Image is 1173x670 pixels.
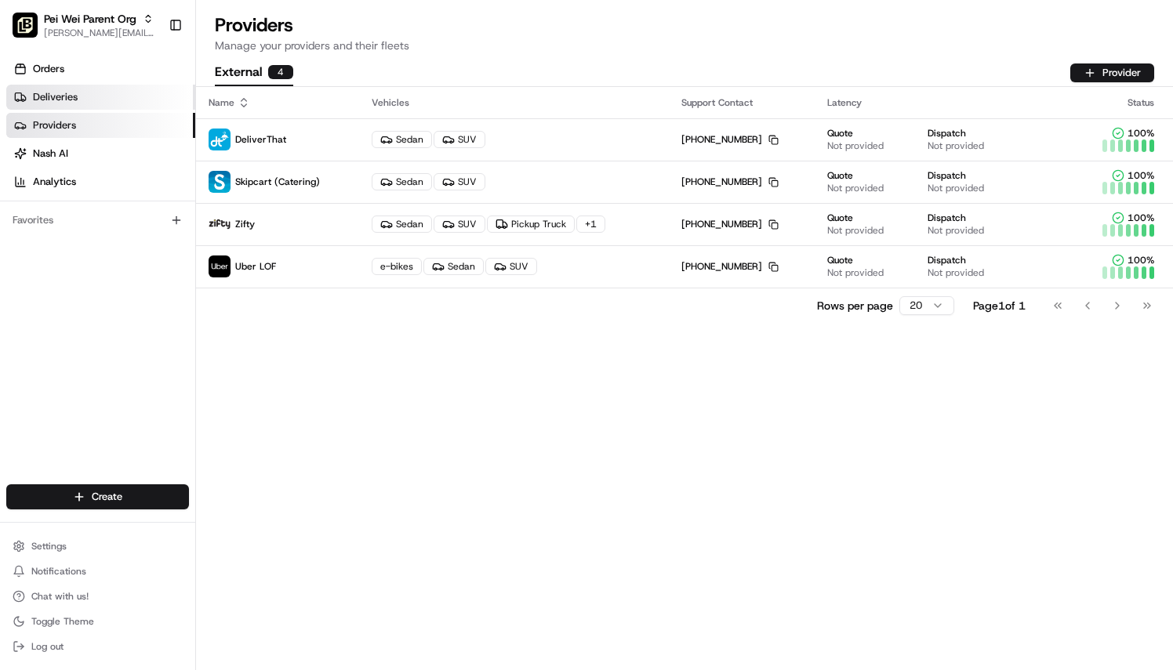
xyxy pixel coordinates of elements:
a: Analytics [6,169,195,194]
span: Dispatch [928,127,966,139]
div: Start new chat [53,149,257,165]
img: Pei Wei Parent Org [13,13,38,38]
div: Sedan [372,131,432,148]
div: SUV [434,131,485,148]
button: Create [6,484,189,509]
a: Providers [6,113,195,138]
div: Vehicles [372,96,656,109]
button: Start new chat [267,154,285,172]
span: Pylon [156,265,190,277]
p: Manage your providers and their fleets [215,38,1154,53]
span: Quote [827,169,853,182]
img: profile_deliverthat_partner.png [209,129,231,150]
span: Zifty [235,218,255,230]
a: Orders [6,56,195,81]
span: Dispatch [928,169,966,182]
div: Name [209,96,347,109]
div: We're available if you need us! [53,165,198,177]
span: Quote [827,254,853,266]
span: Not provided [928,182,984,194]
div: 💻 [133,228,145,241]
div: SUV [434,173,485,190]
span: Not provided [827,139,884,152]
span: Providers [33,118,76,132]
span: Settings [31,540,67,552]
div: Pickup Truck [487,215,575,233]
span: Dispatch [928,254,966,266]
span: Log out [31,640,64,653]
button: Notifications [6,560,189,582]
button: Pei Wei Parent OrgPei Wei Parent Org[PERSON_NAME][EMAIL_ADDRESS][PERSON_NAME][DOMAIN_NAME] [6,6,162,44]
button: [PERSON_NAME][EMAIL_ADDRESS][PERSON_NAME][DOMAIN_NAME] [44,27,156,39]
span: Quote [827,127,853,139]
div: Favorites [6,208,189,233]
span: Not provided [928,224,984,237]
a: Powered byPylon [111,264,190,277]
div: 📗 [16,228,28,241]
button: Toggle Theme [6,610,189,632]
button: Provider [1070,63,1154,82]
a: 💻API Documentation [126,220,258,248]
span: Dispatch [928,212,966,224]
button: Pei Wei Parent Org [44,11,136,27]
div: Sedan [423,258,484,275]
span: Analytics [33,175,76,189]
span: 100 % [1128,127,1154,139]
div: Sedan [372,215,432,233]
div: Sedan [372,173,432,190]
div: SUV [485,258,537,275]
div: [PHONE_NUMBER] [681,176,779,188]
div: [PHONE_NUMBER] [681,260,779,273]
a: Deliveries [6,85,195,110]
span: Notifications [31,565,86,578]
button: Settings [6,535,189,557]
span: Skipcart (Catering) [235,176,320,188]
img: 1736555255976-a54dd68f-1ca7-489b-9aae-adbdc363a1c4 [16,149,44,177]
h1: Providers [215,13,1154,38]
a: 📗Knowledge Base [9,220,126,248]
span: Not provided [827,224,884,237]
img: Nash [16,15,47,46]
span: Not provided [827,266,884,279]
div: SUV [434,215,485,233]
span: Not provided [928,139,984,152]
input: Clear [41,100,259,117]
span: 100 % [1128,212,1154,224]
div: 4 [268,65,293,79]
span: Deliveries [33,90,78,104]
div: Page 1 of 1 [973,298,1026,313]
button: External [215,60,293,86]
img: profile_skipcart_partner.png [209,171,231,193]
span: DeliverThat [235,133,286,146]
span: Uber LOF [235,260,276,273]
span: Quote [827,212,853,224]
span: Knowledge Base [31,226,120,242]
div: + 1 [576,215,605,233]
div: Status [1082,96,1160,109]
div: e-bikes [372,258,422,275]
button: Chat with us! [6,585,189,607]
span: Not provided [928,266,984,279]
span: Not provided [827,182,884,194]
p: Rows per page [817,298,893,313]
span: Orders [33,62,64,76]
span: Chat with us! [31,590,89,603]
button: Log out [6,636,189,657]
a: Nash AI [6,141,195,166]
span: Nash AI [33,147,68,161]
div: [PHONE_NUMBER] [681,133,779,146]
span: API Documentation [148,226,252,242]
img: zifty-logo-trans-sq.png [209,213,231,235]
img: uber-new-logo.jpeg [209,255,231,277]
div: Latency [827,96,1057,109]
span: 100 % [1128,254,1154,266]
span: Toggle Theme [31,615,94,628]
span: 100 % [1128,169,1154,182]
p: Welcome 👋 [16,62,285,87]
div: [PHONE_NUMBER] [681,218,779,230]
div: Support Contact [681,96,803,109]
span: Create [92,490,122,504]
